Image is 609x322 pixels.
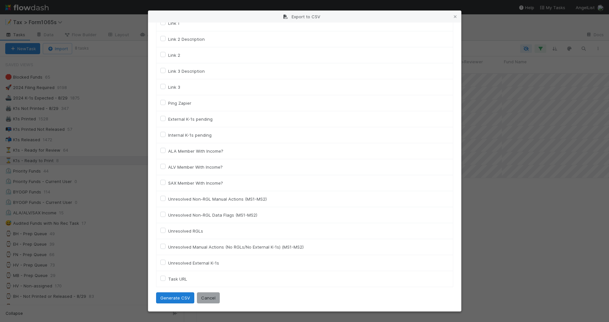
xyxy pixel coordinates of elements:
label: Link 3 [168,83,180,91]
button: Cancel [197,292,220,303]
label: SAX Member With Income? [168,179,223,187]
label: Link 2 [168,51,180,59]
label: Ping Zapier [168,99,191,107]
label: Unresolved RGLs [168,227,203,235]
label: Unresolved Non-RGL Data Flags (MS1-MS2) [168,211,257,219]
label: External K-1s pending [168,115,213,123]
div: Export to CSV [148,11,461,23]
label: Link 1 [168,19,180,27]
button: Generate CSV [156,292,194,303]
label: Unresolved Non-RGL Manual Actions (MS1-MS2) [168,195,267,203]
label: Unresolved External K-1s [168,259,219,267]
label: Link 2 Description [168,35,205,43]
label: ALV Member With Income? [168,163,223,171]
label: Internal K-1s pending [168,131,212,139]
label: ALA Member With Income? [168,147,223,155]
label: Task URL [168,275,187,283]
label: Link 3 Description [168,67,205,75]
label: Unresolved Manual Actions (No RGLs/No External K-1s) (MS1-MS2) [168,243,304,251]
